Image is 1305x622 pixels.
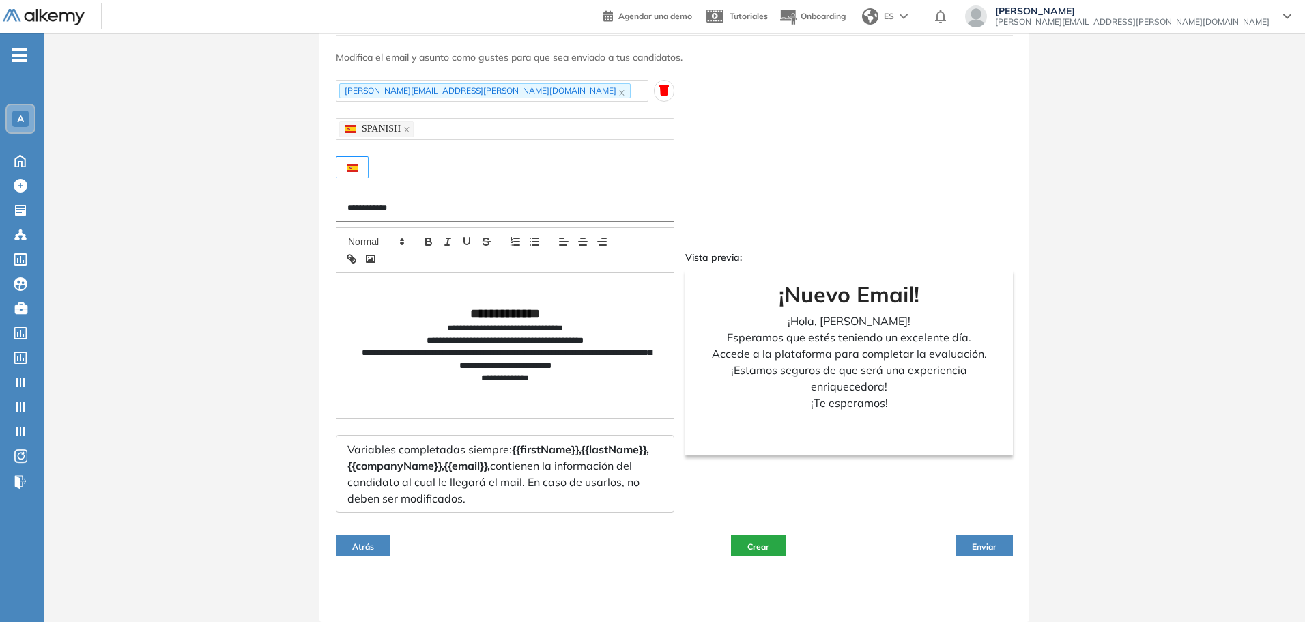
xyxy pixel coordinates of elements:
[336,52,1013,63] h3: Modifica el email y asunto como gustes para que sea enviado a tus candidatos.
[618,11,692,21] span: Agendar una demo
[862,8,878,25] img: world
[779,281,919,308] strong: ¡Nuevo Email!
[581,442,648,456] span: {{lastName}},
[654,80,674,102] button: Eliminar todos los correos
[972,541,996,552] span: Enviar
[336,435,674,513] div: Variables completadas siempre: contienen la información del candidato al cual le llegará el mail....
[696,345,1002,395] p: Accede a la plataforma para completar la evaluación. ¡Estamos seguros de que será una experiencia...
[603,7,692,23] a: Agendar una demo
[345,122,401,137] span: SPANISH
[17,113,24,124] span: A
[731,535,786,556] button: Crear
[444,459,490,472] span: {{email}},
[995,16,1270,27] span: [PERSON_NAME][EMAIL_ADDRESS][PERSON_NAME][DOMAIN_NAME]
[995,5,1270,16] span: [PERSON_NAME]
[779,2,846,31] button: Onboarding
[1237,556,1305,622] iframe: Chat Widget
[730,11,768,21] span: Tutoriales
[345,125,356,133] img: ESP
[696,313,1002,329] p: ¡Hola, [PERSON_NAME]!
[696,395,1002,411] p: ¡Te esperamos!
[12,54,27,57] i: -
[618,89,625,96] span: close
[685,251,1013,265] p: Vista previa:
[747,541,769,552] span: Crear
[347,164,358,172] img: ESP
[347,459,444,472] span: {{companyName}},
[1237,556,1305,622] div: Widget de chat
[884,10,894,23] span: ES
[403,126,410,133] span: close
[900,14,908,19] img: arrow
[696,329,1002,345] p: Esperamos que estés teniendo un excelente día.
[3,9,85,26] img: Logo
[352,541,374,552] span: Atrás
[512,442,581,456] span: {{firstName}},
[336,535,390,556] button: Atrás
[339,83,631,98] span: [PERSON_NAME][EMAIL_ADDRESS][PERSON_NAME][DOMAIN_NAME]
[956,535,1013,556] button: Enviar
[801,11,846,21] span: Onboarding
